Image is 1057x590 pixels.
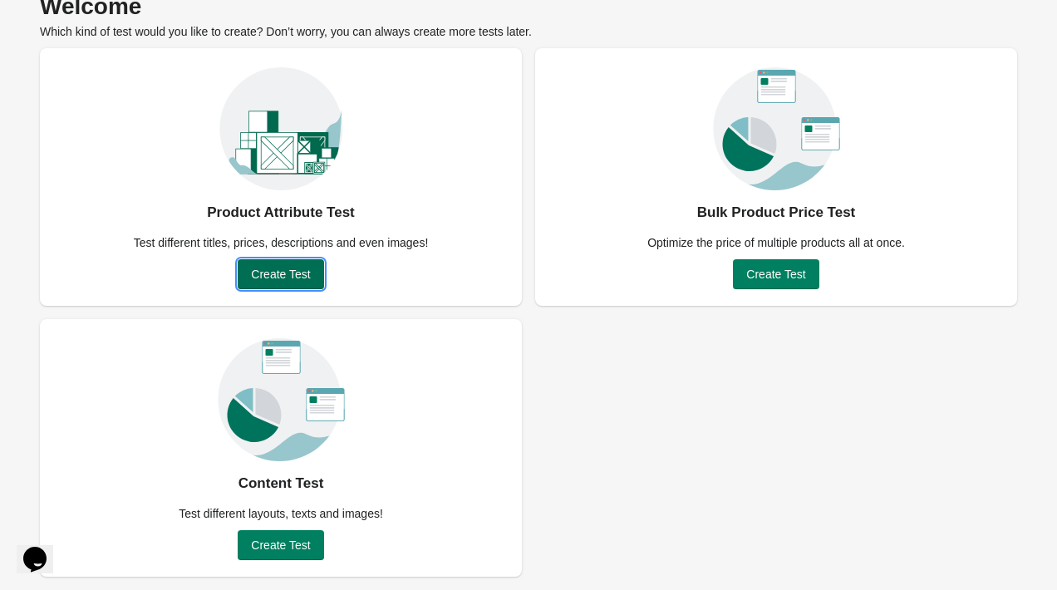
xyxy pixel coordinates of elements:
[637,234,915,251] div: Optimize the price of multiple products all at once.
[251,538,310,552] span: Create Test
[238,470,324,497] div: Content Test
[251,268,310,281] span: Create Test
[697,199,856,226] div: Bulk Product Price Test
[238,530,323,560] button: Create Test
[238,259,323,289] button: Create Test
[169,505,393,522] div: Test different layouts, texts and images!
[733,259,819,289] button: Create Test
[17,524,70,573] iframe: chat widget
[207,199,355,226] div: Product Attribute Test
[746,268,805,281] span: Create Test
[124,234,439,251] div: Test different titles, prices, descriptions and even images!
